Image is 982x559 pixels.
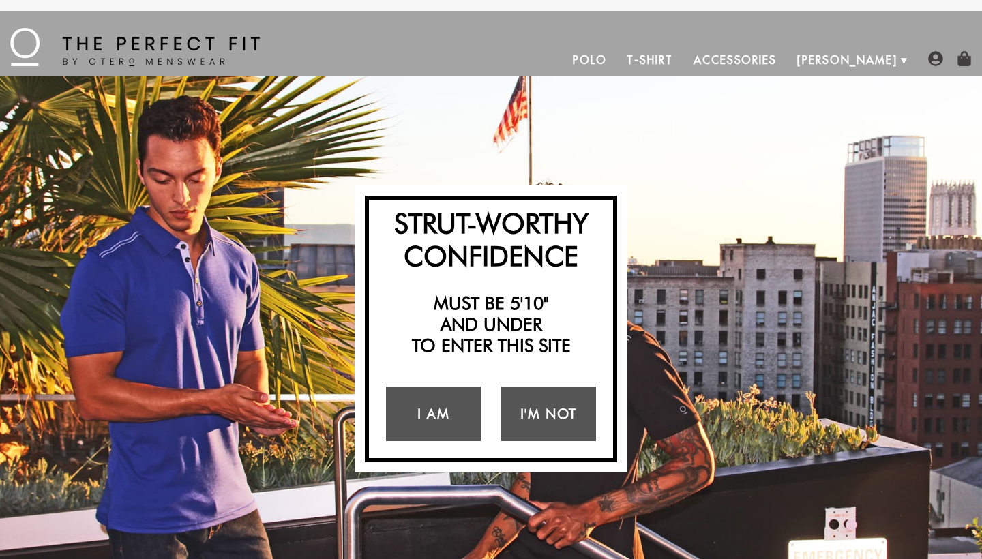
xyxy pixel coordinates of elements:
[928,51,943,66] img: user-account-icon.png
[787,44,908,76] a: [PERSON_NAME]
[376,292,606,357] h2: Must be 5'10" and under to enter this site
[501,387,596,441] a: I'm Not
[683,44,787,76] a: Accessories
[386,387,481,441] a: I Am
[376,207,606,272] h2: Strut-Worthy Confidence
[957,51,972,66] img: shopping-bag-icon.png
[616,44,683,76] a: T-Shirt
[563,44,617,76] a: Polo
[10,28,260,66] img: The Perfect Fit - by Otero Menswear - Logo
